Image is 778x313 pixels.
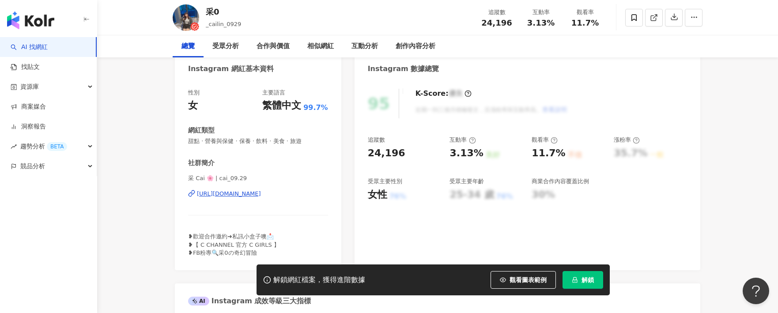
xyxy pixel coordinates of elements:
span: 甜點 · 營養與保健 · 保養 · 飲料 · 美食 · 旅遊 [188,137,328,145]
div: Instagram 網紅基本資料 [188,64,274,74]
div: 采0 [206,6,241,17]
div: 商業合作內容覆蓋比例 [532,177,589,185]
span: 11.7% [571,19,599,27]
div: 繁體中文 [262,99,301,113]
div: K-Score : [415,89,472,98]
div: 互動分析 [351,41,378,52]
div: 24,196 [368,147,405,160]
div: 性別 [188,89,200,97]
span: 趨勢分析 [20,136,67,156]
div: 女 [188,99,198,113]
div: Instagram 數據總覽 [368,64,439,74]
span: ❥歡迎合作邀約➜私訊小盒子噢📩 ❥【 C CHANNEL 官方 C GIRLS 】 ❥FB粉專🔍采0の奇幻冒險 [188,233,279,256]
div: AI [188,297,209,305]
div: 網紅類型 [188,126,215,135]
div: 觀看率 [568,8,602,17]
div: BETA [47,142,67,151]
div: 合作與價值 [257,41,290,52]
a: 洞察報告 [11,122,46,131]
div: 11.7% [532,147,565,160]
img: KOL Avatar [173,4,199,31]
div: 相似網紅 [307,41,334,52]
div: Instagram 成效等級三大指標 [188,296,311,306]
div: 漲粉率 [614,136,640,144]
a: [URL][DOMAIN_NAME] [188,190,328,198]
div: 互動率 [449,136,476,144]
span: _cailin_0929 [206,21,241,27]
div: 女性 [368,188,387,202]
span: 解鎖 [582,276,594,283]
a: searchAI 找網紅 [11,43,48,52]
div: 主要語言 [262,89,285,97]
div: 社群簡介 [188,158,215,168]
button: 解鎖 [563,271,603,289]
span: 觀看圖表範例 [510,276,547,283]
div: 創作內容分析 [396,41,435,52]
span: 24,196 [481,18,512,27]
div: 3.13% [449,147,483,160]
div: 總覽 [181,41,195,52]
a: 商案媒合 [11,102,46,111]
div: 觀看率 [532,136,558,144]
span: lock [572,277,578,283]
div: [URL][DOMAIN_NAME] [197,190,261,198]
div: 追蹤數 [368,136,385,144]
div: 受眾分析 [212,41,239,52]
span: rise [11,143,17,150]
button: 觀看圖表範例 [491,271,556,289]
span: 競品分析 [20,156,45,176]
a: 找貼文 [11,63,40,72]
img: logo [7,11,54,29]
span: 99.7% [303,103,328,113]
div: 互動率 [524,8,558,17]
span: 采 Cai 🌸 | cai_09.29 [188,174,328,182]
div: 受眾主要性別 [368,177,402,185]
div: 受眾主要年齡 [449,177,484,185]
div: 解鎖網紅檔案，獲得進階數據 [273,275,365,285]
span: 3.13% [527,19,555,27]
span: 資源庫 [20,77,39,97]
div: 追蹤數 [480,8,514,17]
